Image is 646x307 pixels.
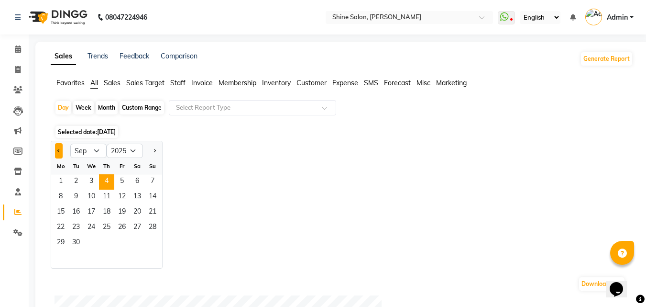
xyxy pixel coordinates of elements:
[145,205,160,220] div: Sunday, September 21, 2025
[68,190,84,205] div: Tuesday, September 9, 2025
[90,79,98,87] span: All
[114,174,130,190] div: Friday, September 5, 2025
[161,52,197,60] a: Comparison
[68,205,84,220] div: Tuesday, September 16, 2025
[436,79,467,87] span: Marketing
[53,205,68,220] span: 15
[170,79,186,87] span: Staff
[114,159,130,174] div: Fr
[384,79,411,87] span: Forecast
[114,205,130,220] div: Friday, September 19, 2025
[120,52,149,60] a: Feedback
[151,143,158,159] button: Next month
[99,220,114,236] span: 25
[114,220,130,236] div: Friday, September 26, 2025
[56,79,85,87] span: Favorites
[51,48,76,65] a: Sales
[68,220,84,236] span: 23
[99,159,114,174] div: Th
[53,159,68,174] div: Mo
[68,174,84,190] div: Tuesday, September 2, 2025
[53,205,68,220] div: Monday, September 15, 2025
[53,190,68,205] span: 8
[607,12,628,23] span: Admin
[130,174,145,190] div: Saturday, September 6, 2025
[84,205,99,220] span: 17
[99,190,114,205] span: 11
[114,205,130,220] span: 19
[130,190,145,205] div: Saturday, September 13, 2025
[416,79,430,87] span: Misc
[70,144,107,158] select: Select month
[145,220,160,236] div: Sunday, September 28, 2025
[84,174,99,190] span: 3
[53,174,68,190] span: 1
[68,174,84,190] span: 2
[99,190,114,205] div: Thursday, September 11, 2025
[130,159,145,174] div: Sa
[53,220,68,236] div: Monday, September 22, 2025
[84,190,99,205] span: 10
[68,159,84,174] div: Tu
[68,190,84,205] span: 9
[145,174,160,190] span: 7
[99,220,114,236] div: Thursday, September 25, 2025
[88,52,108,60] a: Trends
[606,269,636,297] iframe: chat widget
[145,220,160,236] span: 28
[68,205,84,220] span: 16
[296,79,327,87] span: Customer
[130,205,145,220] span: 20
[99,205,114,220] span: 18
[53,190,68,205] div: Monday, September 8, 2025
[219,79,256,87] span: Membership
[114,174,130,190] span: 5
[104,79,120,87] span: Sales
[53,236,68,251] span: 29
[99,174,114,190] span: 4
[53,220,68,236] span: 22
[84,205,99,220] div: Wednesday, September 17, 2025
[96,101,118,114] div: Month
[55,126,118,138] span: Selected date:
[68,236,84,251] span: 30
[130,205,145,220] div: Saturday, September 20, 2025
[97,128,116,136] span: [DATE]
[145,190,160,205] div: Sunday, September 14, 2025
[130,220,145,236] div: Saturday, September 27, 2025
[130,220,145,236] span: 27
[53,174,68,190] div: Monday, September 1, 2025
[145,174,160,190] div: Sunday, September 7, 2025
[114,190,130,205] div: Friday, September 12, 2025
[191,79,213,87] span: Invoice
[126,79,164,87] span: Sales Target
[145,190,160,205] span: 14
[262,79,291,87] span: Inventory
[53,236,68,251] div: Monday, September 29, 2025
[114,190,130,205] span: 12
[84,174,99,190] div: Wednesday, September 3, 2025
[68,236,84,251] div: Tuesday, September 30, 2025
[145,159,160,174] div: Su
[84,159,99,174] div: We
[73,101,94,114] div: Week
[24,4,90,31] img: logo
[107,144,143,158] select: Select year
[130,174,145,190] span: 6
[364,79,378,87] span: SMS
[99,174,114,190] div: Thursday, September 4, 2025
[68,220,84,236] div: Tuesday, September 23, 2025
[55,101,71,114] div: Day
[84,220,99,236] span: 24
[145,205,160,220] span: 21
[332,79,358,87] span: Expense
[105,4,147,31] b: 08047224946
[114,220,130,236] span: 26
[581,52,632,66] button: Generate Report
[585,9,602,25] img: Admin
[120,101,164,114] div: Custom Range
[99,205,114,220] div: Thursday, September 18, 2025
[579,277,624,291] button: Download PDF
[55,143,63,159] button: Previous month
[84,220,99,236] div: Wednesday, September 24, 2025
